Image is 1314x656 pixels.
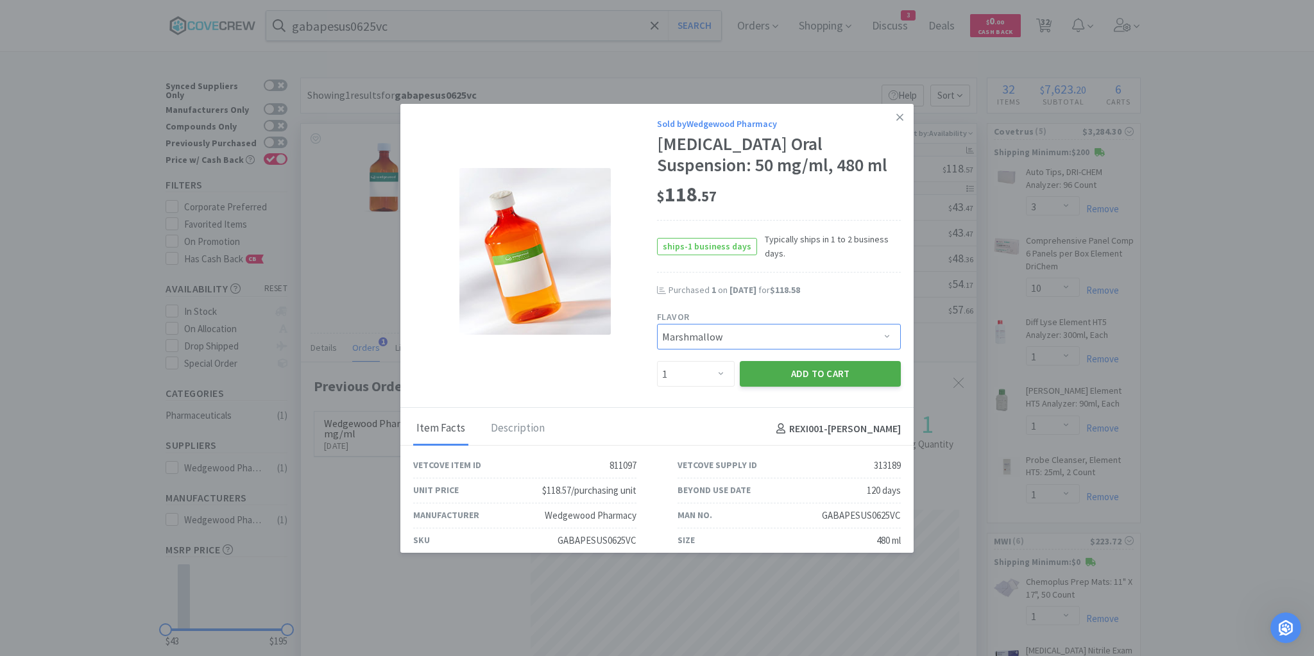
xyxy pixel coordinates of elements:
div: This email, including attachments, may include confidential and/or [56,35,236,60]
img: 4720d491ffa3476d895282d0ff87b107_313189.jpeg [459,168,611,335]
button: go back [8,5,33,29]
div: recipient or his or her authorized agent, the reader is hereby notified [56,129,236,154]
button: Emoji picker [40,420,51,430]
div: Manufacturer [413,508,479,522]
span: Typically ships in 1 to 2 business days. [757,232,901,261]
div: You're welcome! I hope you have a great day! Best, [US_STATE] [21,345,200,408]
div: 313189 [874,458,901,473]
div: 120 days [867,483,901,498]
div: Close [225,5,248,28]
textarea: Message… [11,393,246,415]
iframe: Intercom live chat [1270,612,1301,643]
div: Item Facts [413,413,468,445]
span: [DATE] [730,284,756,296]
div: Description [488,413,548,445]
div: 480 ml [876,533,901,548]
div: Purchased on for [669,284,901,297]
span: ships-1 business days [658,239,756,255]
div: $118.57/purchasing unit [542,483,636,498]
button: Gif picker [61,420,71,430]
div: GABAPESUS0625VC [822,508,901,523]
span: 1 [712,284,716,296]
span: 118 [657,181,717,207]
div: Georgia says… [10,337,246,444]
div: Vetcove Item ID [413,458,481,472]
div: Size [678,533,695,547]
div: SKU [413,533,430,547]
div: Beyond Use Date [678,483,751,497]
div: to which it is addressed. If the reader of this e-mail is not the intended [56,97,236,122]
button: Start recording [81,420,92,430]
div: Unit Price [413,483,459,497]
button: Add to Cart [740,361,901,387]
button: Home [201,5,225,29]
div: 811097 [610,458,636,473]
span: $118.58 [770,284,800,296]
p: The team can also help [62,16,160,29]
h1: Operator [62,6,108,16]
div: [MEDICAL_DATA] Oral Suspension: 50 mg/ml, 480 ml [657,133,901,176]
div: Wedgewood Pharmacy [545,508,636,523]
button: Send a message… [220,415,241,435]
div: sender by replying to this message and delete this e-mail immediately. [56,224,236,249]
div: You're welcome! I hope you have a great day!Best,[US_STATE] [10,337,210,416]
div: Vetcove Supply ID [678,458,757,472]
div: prohibited. If you have received this e-mail in error, please notify the [56,192,236,217]
span: $ [657,187,665,205]
button: Upload attachment [20,420,30,430]
div: GABAPESUS0625VC [558,533,636,548]
div: that any dissemination, distribution or copying of this e-mail is [56,160,236,185]
span: . 57 [697,187,717,205]
div: Man No. [678,508,712,522]
label: Flavor [657,310,689,324]
img: Profile image for Operator [37,7,57,28]
div: proprietary information, and may be used only by the person or entity [56,66,236,91]
div: Sold by Wedgewood Pharmacy [657,117,901,131]
h4: REXI001 - [PERSON_NAME] [771,421,901,437]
